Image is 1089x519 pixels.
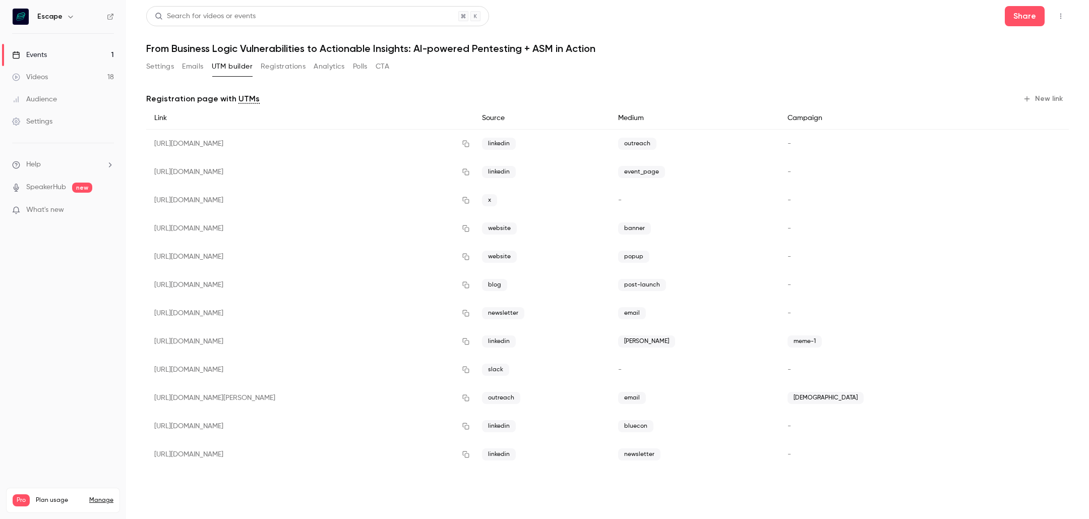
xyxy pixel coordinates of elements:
[618,197,622,204] span: -
[788,140,791,147] span: -
[36,496,83,504] span: Plan usage
[788,310,791,317] span: -
[474,107,610,130] div: Source
[618,279,666,291] span: post-launch
[482,166,516,178] span: linkedin
[482,448,516,460] span: linkedin
[788,253,791,260] span: -
[146,158,474,186] div: [URL][DOMAIN_NAME]
[146,299,474,327] div: [URL][DOMAIN_NAME]
[788,197,791,204] span: -
[482,279,507,291] span: blog
[618,366,622,373] span: -
[482,222,517,235] span: website
[618,166,665,178] span: event_page
[1005,6,1045,26] button: Share
[12,117,52,127] div: Settings
[788,168,791,176] span: -
[788,423,791,430] span: -
[788,451,791,458] span: -
[482,392,520,404] span: outreach
[26,205,64,215] span: What's new
[182,59,203,75] button: Emails
[12,159,114,170] li: help-dropdown-opener
[146,214,474,243] div: [URL][DOMAIN_NAME]
[26,182,66,193] a: SpeakerHub
[146,42,1069,54] h1: From Business Logic Vulnerabilities to Actionable Insights: AI-powered Pentesting + ASM in Action
[482,307,524,319] span: newsletter
[482,194,497,206] span: x
[155,11,256,22] div: Search for videos or events
[482,364,509,376] span: slack
[12,50,47,60] div: Events
[314,59,345,75] button: Analytics
[618,307,646,319] span: email
[102,206,114,215] iframe: Noticeable Trigger
[12,72,48,82] div: Videos
[618,448,660,460] span: newsletter
[618,222,651,235] span: banner
[353,59,368,75] button: Polls
[146,93,260,105] p: Registration page with
[146,186,474,214] div: [URL][DOMAIN_NAME]
[482,335,516,348] span: linkedin
[146,271,474,299] div: [URL][DOMAIN_NAME]
[146,130,474,158] div: [URL][DOMAIN_NAME]
[788,225,791,232] span: -
[26,159,41,170] span: Help
[13,494,30,506] span: Pro
[1019,91,1069,107] button: New link
[146,384,474,412] div: [URL][DOMAIN_NAME][PERSON_NAME]
[146,356,474,384] div: [URL][DOMAIN_NAME]
[72,183,92,193] span: new
[610,107,780,130] div: Medium
[618,420,653,432] span: bluecon
[12,94,57,104] div: Audience
[37,12,63,22] h6: Escape
[788,281,791,289] span: -
[618,392,646,404] span: email
[376,59,389,75] button: CTA
[482,251,517,263] span: website
[13,9,29,25] img: Escape
[261,59,306,75] button: Registrations
[146,412,474,440] div: [URL][DOMAIN_NAME]
[146,243,474,271] div: [URL][DOMAIN_NAME]
[212,59,253,75] button: UTM builder
[238,93,260,105] a: UTMs
[788,392,864,404] span: [DEMOGRAPHIC_DATA]
[618,251,649,263] span: popup
[89,496,113,504] a: Manage
[618,138,656,150] span: outreach
[146,327,474,356] div: [URL][DOMAIN_NAME]
[146,107,474,130] div: Link
[146,440,474,469] div: [URL][DOMAIN_NAME]
[779,107,994,130] div: Campaign
[788,366,791,373] span: -
[788,335,822,348] span: meme-1
[146,59,174,75] button: Settings
[618,335,675,348] span: [PERSON_NAME]
[482,420,516,432] span: linkedin
[482,138,516,150] span: linkedin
